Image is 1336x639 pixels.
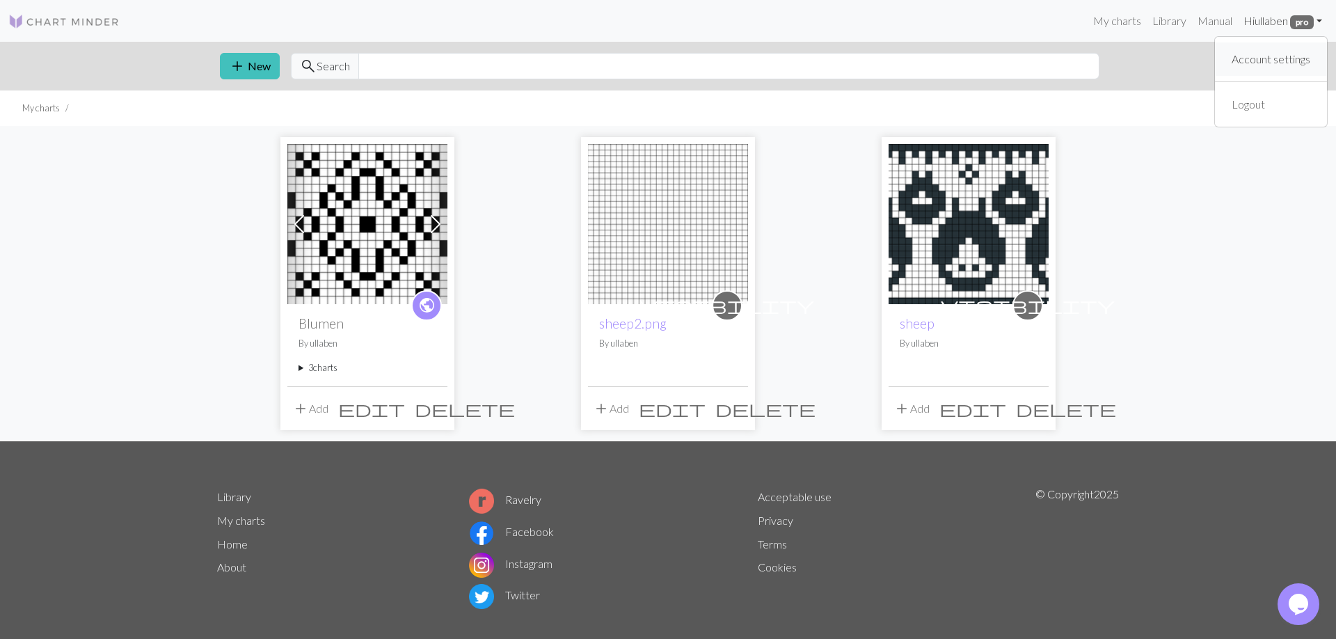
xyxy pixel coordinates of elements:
i: Edit [338,400,405,417]
span: add [292,399,309,418]
a: sheep [900,315,935,331]
button: Delete [410,395,520,422]
a: About [217,560,246,574]
button: Delete [710,395,820,422]
span: add [593,399,610,418]
span: search [300,56,317,76]
img: Blumen 1 [287,144,447,304]
span: delete [1016,399,1116,418]
img: sheep2.png [588,144,748,304]
a: Blumen 1 [287,216,447,229]
button: New [220,53,280,79]
a: sheep2.png [599,315,667,331]
a: Account settings [1226,45,1316,73]
button: Add [287,395,333,422]
span: visibility [640,294,814,316]
button: Edit [935,395,1011,422]
span: delete [715,399,816,418]
img: Logo [8,13,120,30]
span: delete [415,399,515,418]
i: private [640,292,814,319]
a: Twitter [469,588,540,601]
span: edit [338,399,405,418]
iframe: chat widget [1278,583,1322,625]
summary: 3charts [299,361,436,374]
p: By ullaben [599,337,737,350]
a: Instagram [469,557,552,570]
span: edit [639,399,706,418]
a: Cookies [758,560,797,574]
span: edit [939,399,1006,418]
a: Ravelry [469,493,541,506]
p: © Copyright 2025 [1035,486,1119,613]
button: Add [889,395,935,422]
a: Hiullaben pro [1238,7,1328,35]
img: Facebook logo [469,521,494,546]
img: Ravelry logo [469,489,494,514]
span: public [418,294,436,316]
a: Library [1147,7,1192,35]
p: By ullaben [900,337,1037,350]
a: Manual [1192,7,1238,35]
span: add [229,56,246,76]
i: Edit [939,400,1006,417]
a: Terms [758,537,787,551]
img: Twitter logo [469,584,494,609]
a: My charts [1088,7,1147,35]
a: sheep2.png [588,216,748,229]
span: add [893,399,910,418]
span: pro [1290,15,1314,29]
a: My charts [217,514,265,527]
li: My charts [22,102,60,115]
img: Instagram logo [469,553,494,578]
i: private [941,292,1115,319]
button: Edit [634,395,710,422]
a: Library [217,490,251,503]
button: Delete [1011,395,1121,422]
p: By ullaben [299,337,436,350]
a: Facebook [469,525,554,538]
span: Search [317,58,350,74]
button: Edit [333,395,410,422]
h2: Blumen [299,315,436,331]
i: public [418,292,436,319]
span: visibility [941,294,1115,316]
button: Add [588,395,634,422]
a: Privacy [758,514,793,527]
a: sheep1 [889,216,1049,229]
a: public [411,290,442,321]
img: sheep1 [889,144,1049,304]
i: Edit [639,400,706,417]
a: Acceptable use [758,490,832,503]
a: Home [217,537,248,551]
a: Logout [1226,90,1271,118]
